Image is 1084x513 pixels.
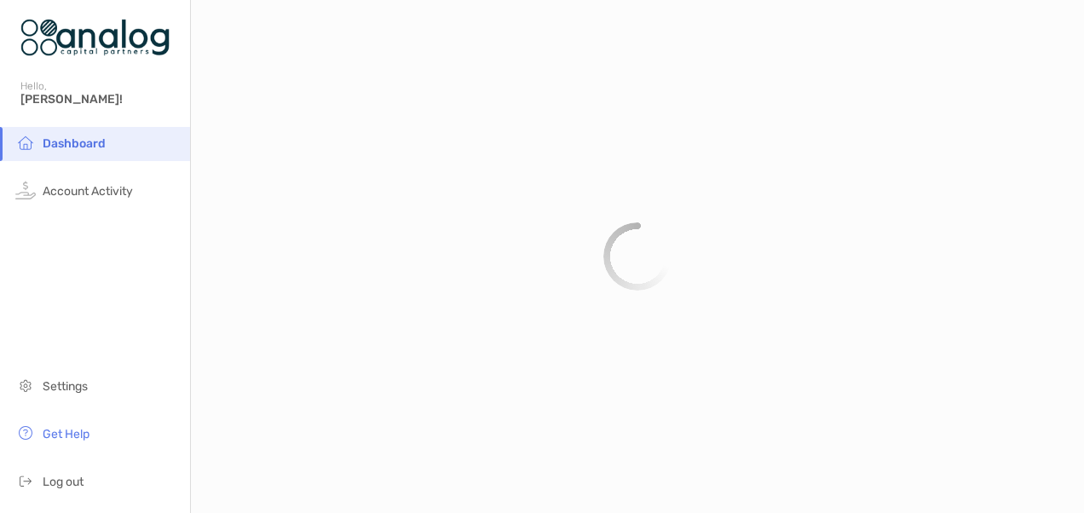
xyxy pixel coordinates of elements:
[15,180,36,200] img: activity icon
[20,92,180,107] span: [PERSON_NAME]!
[15,132,36,153] img: household icon
[43,379,88,394] span: Settings
[15,470,36,491] img: logout icon
[43,427,89,441] span: Get Help
[43,184,133,199] span: Account Activity
[15,375,36,395] img: settings icon
[43,136,106,151] span: Dashboard
[20,7,170,68] img: Zoe Logo
[15,423,36,443] img: get-help icon
[43,475,84,489] span: Log out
